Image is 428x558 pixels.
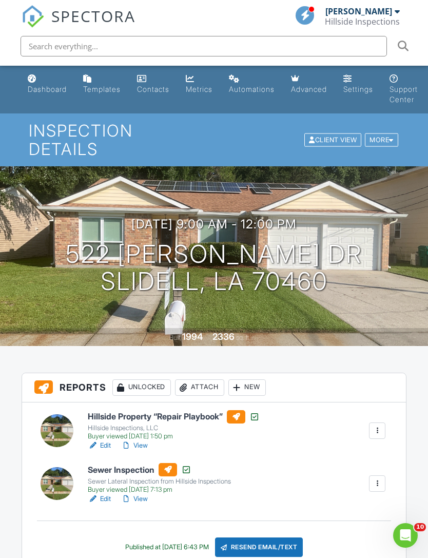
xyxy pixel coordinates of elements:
div: Buyer viewed [DATE] 1:50 pm [88,432,260,440]
a: Advanced [287,70,331,99]
div: Hillside Inspections [325,16,400,27]
a: SPECTORA [22,14,135,35]
a: Dashboard [24,70,71,99]
h3: Reports [22,373,406,402]
div: Settings [343,85,373,93]
span: Built [169,334,181,341]
div: Dashboard [28,85,67,93]
div: Automations [229,85,275,93]
a: Settings [339,70,377,99]
div: Hillside Inspections, LLC [88,424,260,432]
div: More [365,133,398,147]
a: Templates [79,70,125,99]
a: Client View [303,136,364,143]
div: Templates [83,85,121,93]
div: Resend Email/Text [215,537,303,557]
div: Attach [175,379,224,396]
div: Published at [DATE] 6:43 PM [125,543,209,551]
div: [PERSON_NAME] [325,6,392,16]
div: Support Center [390,85,418,104]
a: View [121,494,148,504]
a: Automations (Basic) [225,70,279,99]
a: Contacts [133,70,173,99]
a: Hillside Property “Repair Playbook” Hillside Inspections, LLC Buyer viewed [DATE] 1:50 pm [88,410,260,441]
div: New [228,379,266,396]
span: 10 [414,523,426,531]
a: Sewer Inspection Sewer Lateral Inspection from Hillside Inspections Buyer viewed [DATE] 7:13 pm [88,463,231,494]
span: SPECTORA [51,5,135,27]
div: Advanced [291,85,327,93]
h6: Sewer Inspection [88,463,231,476]
iframe: Intercom live chat [393,523,418,548]
a: Edit [88,494,111,504]
h6: Hillside Property “Repair Playbook” [88,410,260,424]
a: Edit [88,440,111,451]
div: Sewer Lateral Inspection from Hillside Inspections [88,477,231,486]
div: 1994 [182,331,203,342]
div: Client View [304,133,361,147]
div: Metrics [186,85,212,93]
div: Contacts [137,85,169,93]
h3: [DATE] 9:00 am - 12:00 pm [131,217,297,231]
input: Search everything... [21,36,387,56]
a: View [121,440,148,451]
div: Unlocked [112,379,171,396]
img: The Best Home Inspection Software - Spectora [22,5,44,28]
span: sq. ft. [236,334,250,341]
div: 2336 [212,331,235,342]
a: Metrics [182,70,217,99]
div: Buyer viewed [DATE] 7:13 pm [88,486,231,494]
h1: Inspection Details [29,122,399,158]
h1: 522 [PERSON_NAME] Dr Slidell, LA 70460 [66,241,362,295]
a: Support Center [385,70,422,109]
